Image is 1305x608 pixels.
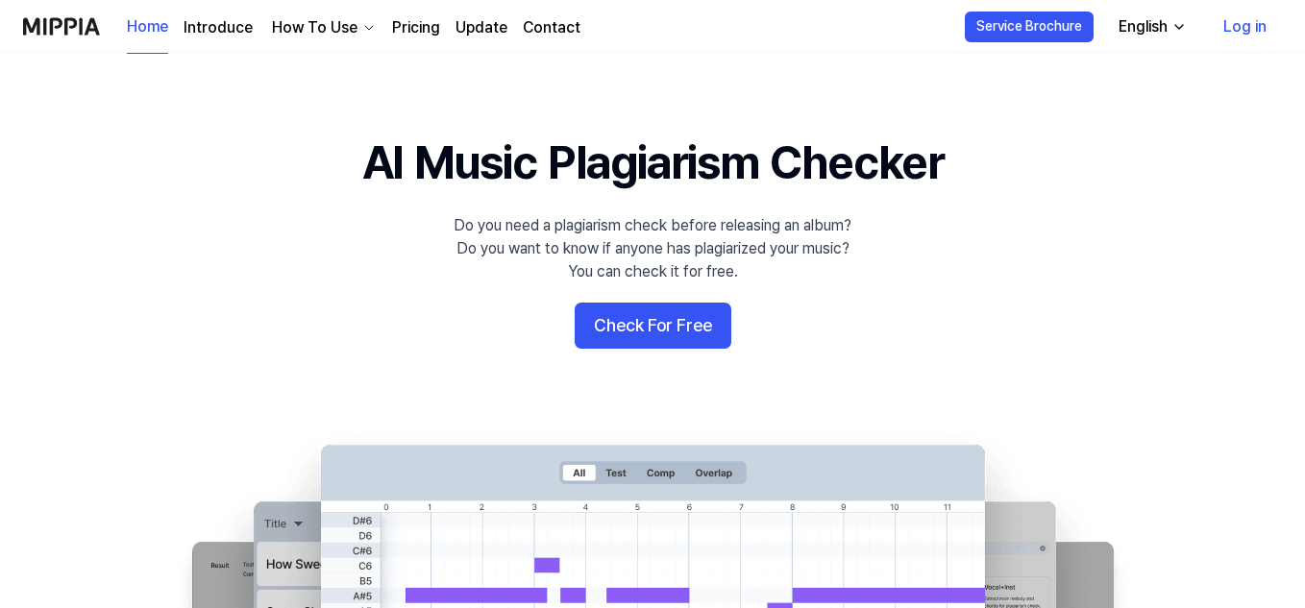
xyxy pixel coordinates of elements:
h1: AI Music Plagiarism Checker [362,131,944,195]
button: Check For Free [575,303,731,349]
a: Introduce [184,16,253,39]
button: English [1103,8,1198,46]
div: English [1115,15,1171,38]
button: How To Use [268,16,377,39]
div: Do you need a plagiarism check before releasing an album? Do you want to know if anyone has plagi... [454,214,851,283]
a: Home [127,1,168,54]
a: Pricing [392,16,440,39]
a: Contact [523,16,580,39]
a: Update [456,16,507,39]
div: How To Use [268,16,361,39]
button: Service Brochure [965,12,1094,42]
